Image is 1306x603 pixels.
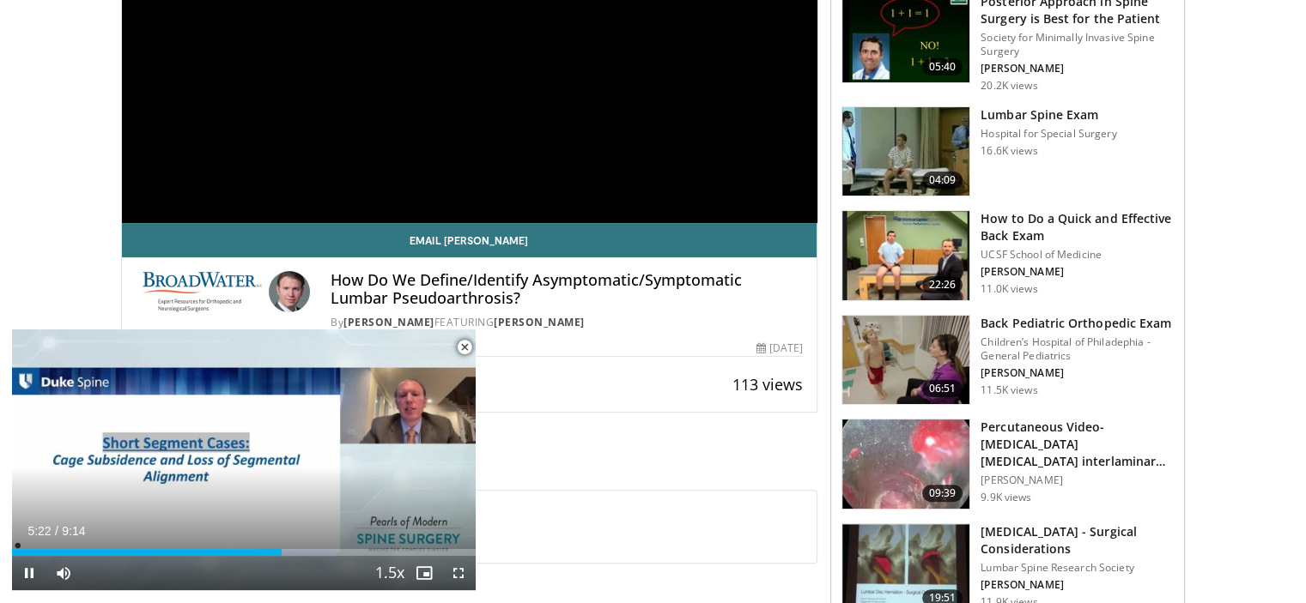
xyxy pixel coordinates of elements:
span: 22:26 [922,276,963,293]
img: 9943_3.png.150x105_q85_crop-smart_upscale.jpg [842,107,969,196]
span: 5:22 [27,524,51,538]
span: 09:39 [922,485,963,502]
p: Society for Minimally Invasive Spine Surgery [981,31,1174,58]
p: [PERSON_NAME] [981,366,1174,380]
span: 9:14 [62,524,85,538]
p: [PERSON_NAME] [981,473,1174,487]
h3: [MEDICAL_DATA] - Surgical Considerations [981,523,1174,558]
p: Hospital for Special Surgery [981,127,1116,141]
button: Playback Rate [373,556,407,590]
span: 06:51 [922,380,963,397]
div: By FEATURING [331,315,803,330]
img: BroadWater [136,271,263,312]
p: 20.2K views [981,79,1037,93]
img: d5627b5e-3237-4fe8-bddb-27cadc905f63.150x105_q85_crop-smart_upscale.jpg [842,316,969,405]
button: Close [447,329,482,365]
span: 04:09 [922,172,963,189]
p: 11.0K views [981,282,1037,296]
h3: Lumbar Spine Exam [981,106,1116,124]
p: 11.5K views [981,383,1037,397]
a: 22:26 How to Do a Quick and Effective Back Exam UCSF School of Medicine [PERSON_NAME] 11.0K views [841,210,1174,301]
img: Avatar [269,271,310,312]
img: 8fac1a79-a78b-4966-a978-874ddf9a9948.150x105_q85_crop-smart_upscale.jpg [842,419,969,509]
span: 05:40 [922,58,963,75]
video-js: Video Player [12,329,476,591]
p: Children’s Hospital of Philadephia - General Pediatrics [981,335,1174,363]
a: 09:39 Percutaneous Video-[MEDICAL_DATA] [MEDICAL_DATA] interlaminar L5-S1 (PELD) [PERSON_NAME] 9.... [841,419,1174,510]
div: [DATE] [756,341,803,356]
p: [PERSON_NAME] [981,265,1174,279]
h4: How Do We Define/Identify Asymptomatic/Symptomatic Lumbar Pseudoarthrosis? [331,271,803,308]
p: [PERSON_NAME] [981,578,1174,592]
p: 16.6K views [981,144,1037,158]
p: UCSF School of Medicine [981,248,1174,262]
a: 06:51 Back Pediatric Orthopedic Exam Children’s Hospital of Philadephia - General Pediatrics [PER... [841,315,1174,406]
h3: Percutaneous Video-[MEDICAL_DATA] [MEDICAL_DATA] interlaminar L5-S1 (PELD) [981,419,1174,470]
div: Progress Bar [12,549,476,556]
a: [PERSON_NAME] [343,315,434,329]
button: Fullscreen [441,556,476,590]
img: badd6cc1-85db-4728-89db-6dde3e48ba1d.150x105_q85_crop-smart_upscale.jpg [842,211,969,300]
button: Enable picture-in-picture mode [407,556,441,590]
p: Lumbar Spine Research Society [981,561,1174,575]
a: [PERSON_NAME] [494,315,585,329]
button: Mute [46,556,81,590]
p: [PERSON_NAME] [981,62,1174,75]
h3: How to Do a Quick and Effective Back Exam [981,210,1174,244]
a: Email [PERSON_NAME] [122,223,817,257]
a: 04:09 Lumbar Spine Exam Hospital for Special Surgery 16.6K views [841,106,1174,197]
span: 113 views [732,374,803,395]
button: Pause [12,556,46,590]
h3: Back Pediatric Orthopedic Exam [981,315,1174,332]
p: 9.9K views [981,491,1031,504]
span: / [55,524,58,538]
